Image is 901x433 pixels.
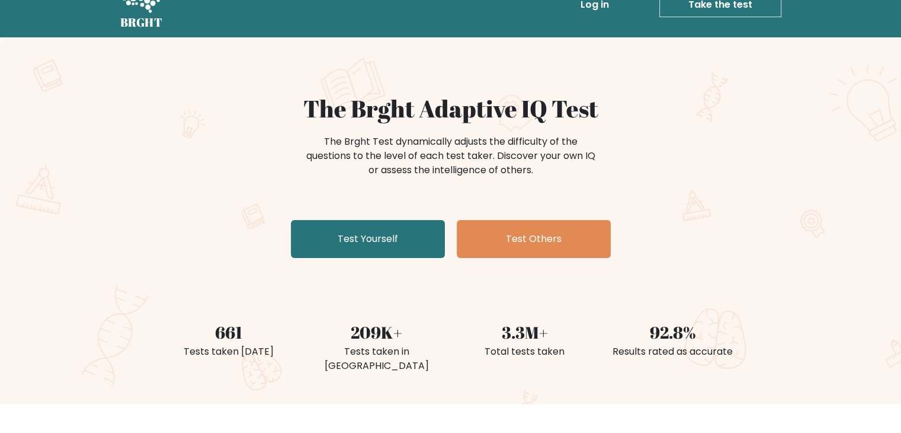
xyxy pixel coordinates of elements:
a: Test Yourself [291,220,445,258]
div: 3.3M+ [458,320,592,345]
div: Total tests taken [458,345,592,359]
h5: BRGHT [120,15,163,30]
div: The Brght Test dynamically adjusts the difficulty of the questions to the level of each test take... [303,135,599,177]
div: 661 [162,320,296,345]
a: Test Others [457,220,611,258]
div: Results rated as accurate [606,345,740,359]
div: 92.8% [606,320,740,345]
div: 209K+ [310,320,444,345]
div: Tests taken in [GEOGRAPHIC_DATA] [310,345,444,373]
h1: The Brght Adaptive IQ Test [162,94,740,123]
div: Tests taken [DATE] [162,345,296,359]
